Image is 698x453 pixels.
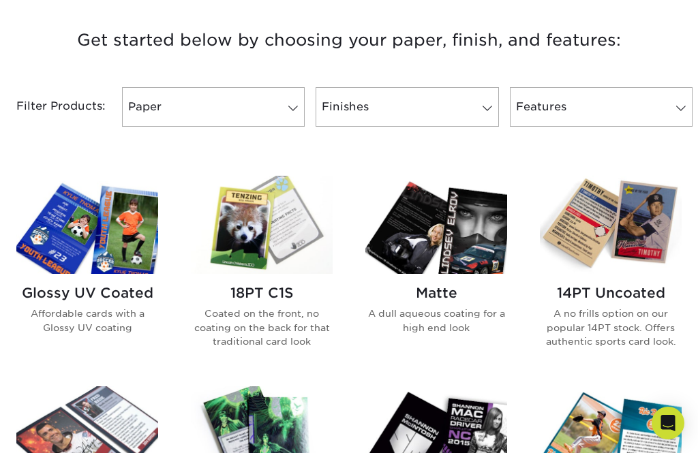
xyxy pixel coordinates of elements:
h2: Glossy UV Coated [16,285,158,301]
h2: 14PT Uncoated [540,285,682,301]
a: Glossy UV Coated Trading Cards Glossy UV Coated Affordable cards with a Glossy UV coating [16,176,158,370]
h2: 18PT C1S [191,285,333,301]
p: A no frills option on our popular 14PT stock. Offers authentic sports card look. [540,307,682,348]
h2: Matte [365,285,507,301]
a: Features [510,87,693,127]
img: Glossy UV Coated Trading Cards [16,176,158,274]
img: 14PT Uncoated Trading Cards [540,176,682,274]
a: Paper [122,87,305,127]
p: Coated on the front, no coating on the back for that traditional card look [191,307,333,348]
a: 18PT C1S Trading Cards 18PT C1S Coated on the front, no coating on the back for that traditional ... [191,176,333,370]
p: Affordable cards with a Glossy UV coating [16,307,158,334]
a: Matte Trading Cards Matte A dull aqueous coating for a high end look [365,176,507,370]
div: Open Intercom Messenger [652,407,684,439]
p: A dull aqueous coating for a high end look [365,307,507,334]
iframe: Google Customer Reviews [3,411,116,448]
img: 18PT C1S Trading Cards [191,176,333,274]
img: Matte Trading Cards [365,176,507,274]
h3: Get started below by choosing your paper, finish, and features: [10,10,688,71]
a: Finishes [316,87,498,127]
a: 14PT Uncoated Trading Cards 14PT Uncoated A no frills option on our popular 14PT stock. Offers au... [540,176,682,370]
